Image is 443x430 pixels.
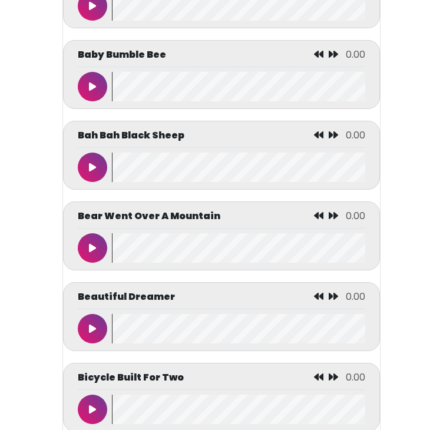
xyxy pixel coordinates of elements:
[346,209,365,223] span: 0.00
[78,290,175,304] p: Beautiful Dreamer
[78,128,184,143] p: Bah Bah Black Sheep
[346,128,365,142] span: 0.00
[346,290,365,303] span: 0.00
[78,209,220,223] p: Bear Went Over A Mountain
[346,48,365,61] span: 0.00
[78,371,184,385] p: Bicycle Built For Two
[78,48,166,62] p: Baby Bumble Bee
[346,371,365,384] span: 0.00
